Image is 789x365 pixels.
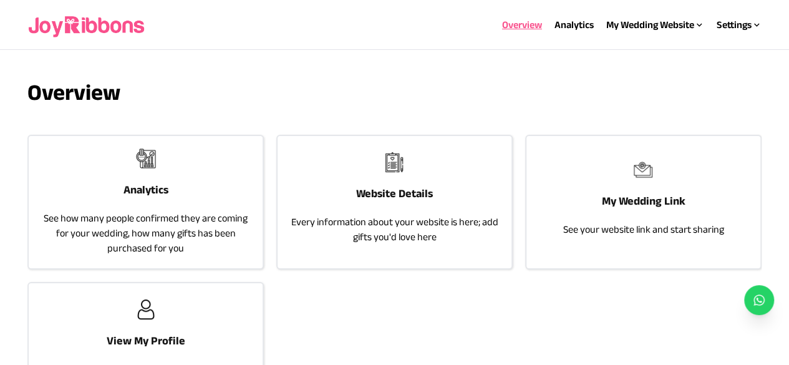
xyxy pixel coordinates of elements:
[356,185,433,202] h3: Website Details
[502,19,542,30] a: Overview
[41,211,250,256] p: See how many people confirmed they are coming for your wedding, how many gifts has been purchased...
[563,222,724,237] p: See your website link and start sharing
[606,17,704,32] div: My Wedding Website
[123,181,168,198] h3: Analytics
[136,299,156,319] img: joyribbons
[717,17,762,32] div: Settings
[107,332,185,349] h3: View My Profile
[601,192,685,210] h3: My Wedding Link
[27,135,264,270] a: joyribbonsAnalyticsSee how many people confirmed they are coming for your wedding, how many gifts...
[554,19,594,30] a: Analytics
[525,135,762,270] a: joyribbonsMy Wedding LinkSee your website link and start sharing
[384,152,404,172] img: joyribbons
[27,80,761,105] h3: Overview
[633,160,653,180] img: joyribbons
[290,215,499,245] p: Every information about your website is here; add gifts you'd love here
[27,5,147,45] img: joyribbons
[276,135,513,270] a: joyribbonsWebsite DetailsEvery information about your website is here; add gifts you'd love here
[136,148,156,168] img: joyribbons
